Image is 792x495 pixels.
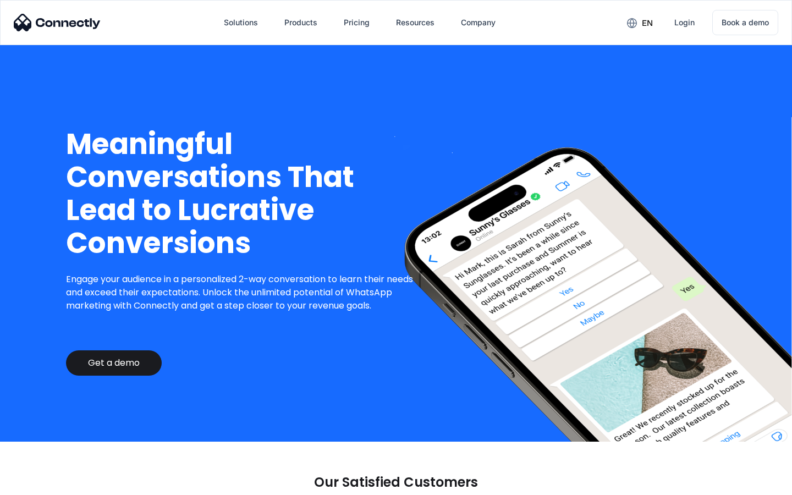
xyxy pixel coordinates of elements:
p: Engage your audience in a personalized 2-way conversation to learn their needs and exceed their e... [66,273,422,312]
div: Solutions [224,15,258,30]
a: Pricing [335,9,378,36]
ul: Language list [22,476,66,491]
div: Login [674,15,695,30]
div: Pricing [344,15,370,30]
div: Resources [396,15,435,30]
div: Company [461,15,496,30]
div: en [642,15,653,31]
h1: Meaningful Conversations That Lead to Lucrative Conversions [66,128,422,260]
a: Get a demo [66,350,162,376]
p: Our Satisfied Customers [314,475,478,490]
aside: Language selected: English [11,476,66,491]
a: Login [665,9,703,36]
a: Book a demo [712,10,778,35]
img: Connectly Logo [14,14,101,31]
div: Get a demo [88,358,140,369]
div: Products [284,15,317,30]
